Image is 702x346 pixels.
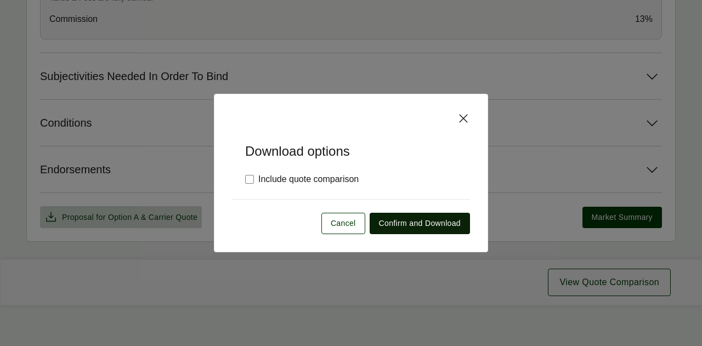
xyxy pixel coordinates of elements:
[245,173,359,186] label: Include quote comparison
[370,213,470,234] button: Confirm and Download
[232,125,470,160] h5: Download options
[331,218,356,229] span: Cancel
[321,213,365,234] button: Cancel
[379,218,461,229] span: Confirm and Download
